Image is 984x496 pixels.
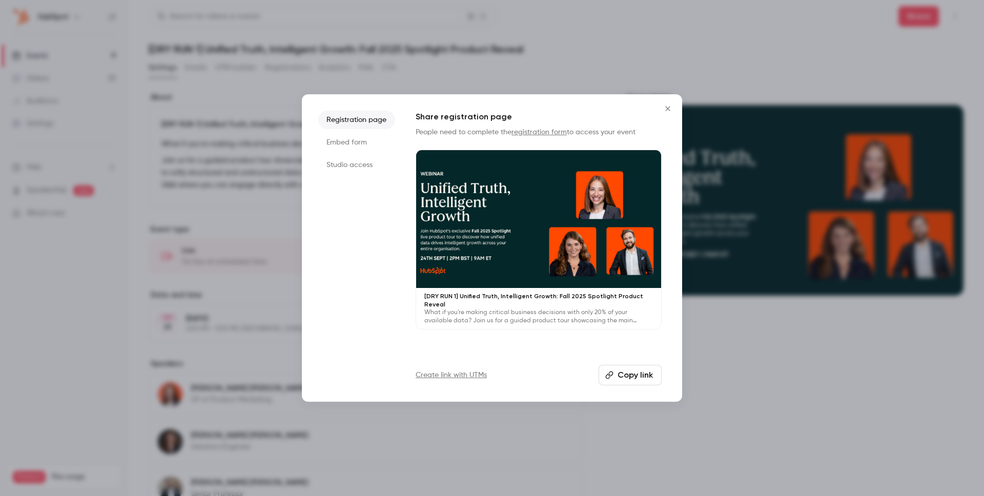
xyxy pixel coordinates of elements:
li: Studio access [318,156,395,174]
li: Embed form [318,133,395,152]
h1: Share registration page [416,111,662,123]
p: What if you're making critical business decisions with only 20% of your available data? Join us f... [424,308,653,325]
p: [DRY RUN 1] Unified Truth, Intelligent Growth: Fall 2025 Spotlight Product Reveal [424,292,653,308]
a: Create link with UTMs [416,370,487,380]
button: Close [658,98,678,119]
a: registration form [511,129,567,136]
button: Copy link [599,365,662,385]
p: People need to complete the to access your event [416,127,662,137]
li: Registration page [318,111,395,129]
a: [DRY RUN 1] Unified Truth, Intelligent Growth: Fall 2025 Spotlight Product RevealWhat if you're m... [416,150,662,329]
